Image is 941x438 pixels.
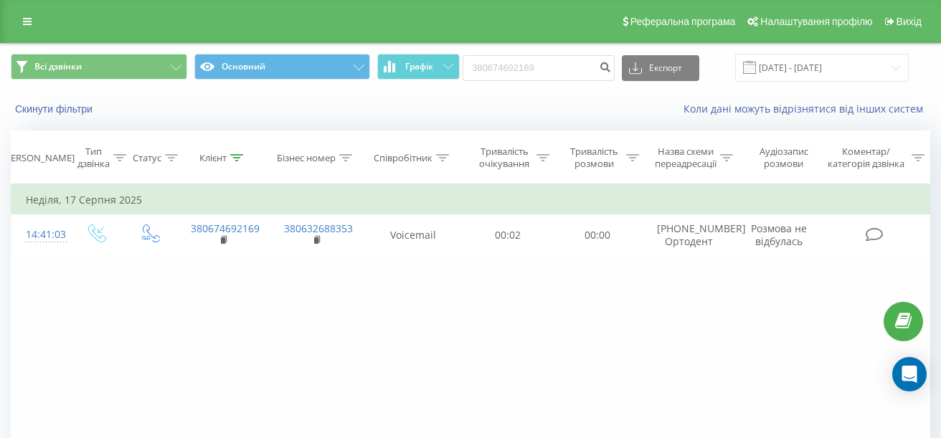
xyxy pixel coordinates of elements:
[77,146,110,170] div: Тип дзвінка
[897,16,922,27] span: Вихід
[749,146,818,170] div: Аудіозапис розмови
[34,61,82,72] span: Всі дзвінки
[11,54,187,80] button: Всі дзвінки
[191,222,260,235] a: 380674692169
[824,146,908,170] div: Коментар/категорія дзвінка
[199,152,227,164] div: Клієнт
[133,152,161,164] div: Статус
[751,222,807,248] span: Розмова не відбулась
[622,55,699,81] button: Експорт
[277,152,336,164] div: Бізнес номер
[553,214,643,256] td: 00:00
[374,152,432,164] div: Співробітник
[194,54,371,80] button: Основний
[463,55,615,81] input: Пошук за номером
[363,214,463,256] td: Voicemail
[566,146,623,170] div: Тривалість розмови
[630,16,736,27] span: Реферальна програма
[476,146,533,170] div: Тривалість очікування
[892,357,927,391] div: Open Intercom Messenger
[655,146,717,170] div: Назва схеми переадресації
[643,214,736,256] td: [PHONE_NUMBER] Ортодент
[377,54,460,80] button: Графік
[284,222,353,235] a: 380632688353
[760,16,872,27] span: Налаштування профілю
[684,102,930,115] a: Коли дані можуть відрізнятися вiд інших систем
[405,62,433,72] span: Графік
[463,214,553,256] td: 00:02
[26,221,55,249] div: 14:41:03
[11,186,930,214] td: Неділя, 17 Серпня 2025
[2,152,75,164] div: [PERSON_NAME]
[11,103,100,115] button: Скинути фільтри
